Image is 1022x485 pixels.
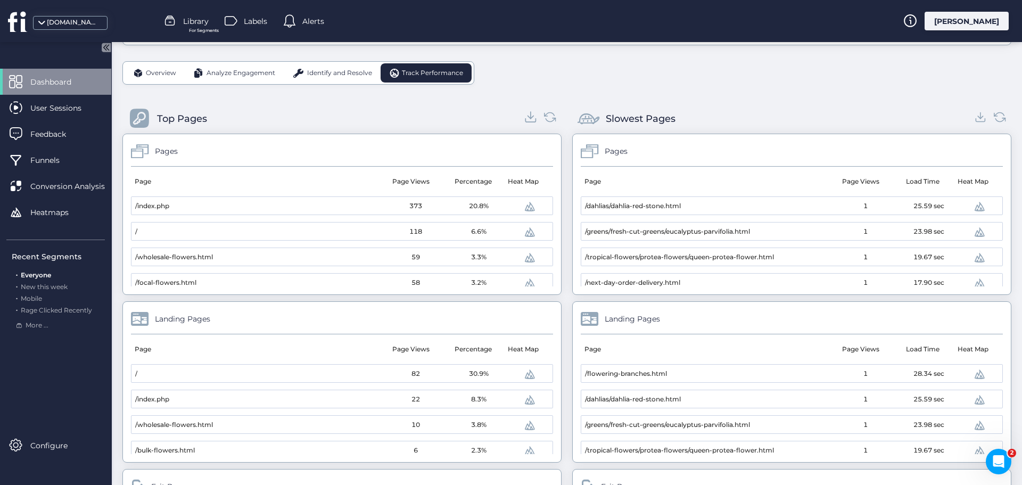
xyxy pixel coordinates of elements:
[411,420,420,430] span: 10
[913,278,944,288] span: 17.90 sec
[913,252,944,262] span: 19.67 sec
[183,15,209,27] span: Library
[863,227,868,237] span: 1
[504,167,546,196] mat-header-cell: Heat Map
[471,227,487,237] span: 6.6%
[30,76,87,88] span: Dashboard
[155,313,210,325] div: Landing Pages
[606,111,675,126] div: Slowest Pages
[913,201,944,211] span: 25.59 sec
[863,369,868,379] span: 1
[30,154,76,166] span: Funnels
[16,281,18,291] span: .
[954,167,995,196] mat-header-cell: Heat Map
[863,420,868,430] span: 1
[30,180,121,192] span: Conversion Analysis
[157,111,207,126] div: Top Pages
[892,167,954,196] mat-header-cell: Load Time
[307,68,372,78] span: Identify and Resolve
[585,252,774,262] span: /tropical-flowers/protea-flowers/queen-protea-flower.html
[409,227,422,237] span: 118
[829,334,892,364] mat-header-cell: Page Views
[504,334,546,364] mat-header-cell: Heat Map
[21,283,68,291] span: New this week
[409,201,422,211] span: 373
[30,207,85,218] span: Heatmaps
[207,68,275,78] span: Analyze Engagement
[12,251,105,262] div: Recent Segments
[380,167,442,196] mat-header-cell: Page Views
[302,15,324,27] span: Alerts
[585,420,750,430] span: /greens/fresh-cut-greens/eucalyptus-parvifolia.html
[471,446,487,456] span: 2.3%
[913,227,944,237] span: 23.98 sec
[581,167,829,196] mat-header-cell: Page
[442,167,504,196] mat-header-cell: Percentage
[892,334,954,364] mat-header-cell: Load Time
[135,201,169,211] span: /index.php
[189,27,219,34] span: For Segments
[925,12,1009,30] div: [PERSON_NAME]
[135,446,195,456] span: /bulk-flowers.html
[585,394,681,405] span: /dahlias/dahlia-red-stone.html
[411,369,420,379] span: 82
[913,420,944,430] span: 23.98 sec
[414,446,418,456] span: 6
[585,227,750,237] span: /greens/fresh-cut-greens/eucalyptus-parvifolia.html
[135,227,137,237] span: /
[829,167,892,196] mat-header-cell: Page Views
[402,68,463,78] span: Track Performance
[913,369,944,379] span: 28.34 sec
[30,440,84,451] span: Configure
[135,394,169,405] span: /index.php
[244,15,267,27] span: Labels
[471,394,487,405] span: 8.3%
[21,271,51,279] span: Everyone
[411,278,420,288] span: 58
[131,334,380,364] mat-header-cell: Page
[863,446,868,456] span: 1
[605,313,660,325] div: Landing Pages
[30,128,82,140] span: Feedback
[411,394,420,405] span: 22
[21,294,42,302] span: Mobile
[471,420,487,430] span: 3.8%
[16,269,18,279] span: .
[581,334,829,364] mat-header-cell: Page
[135,278,196,288] span: /focal-flowers.html
[913,446,944,456] span: 19.67 sec
[411,252,420,262] span: 59
[863,394,868,405] span: 1
[913,394,944,405] span: 25.59 sec
[585,278,680,288] span: /next-day-order-delivery.html
[16,304,18,314] span: .
[26,320,48,331] span: More ...
[585,369,667,379] span: /flowering-branches.html
[135,252,213,262] span: /wholesale-flowers.html
[471,278,487,288] span: 3.2%
[863,201,868,211] span: 1
[863,278,868,288] span: 1
[155,145,178,157] div: Pages
[605,145,628,157] div: Pages
[47,18,100,28] div: [DOMAIN_NAME]
[30,102,97,114] span: User Sessions
[131,167,380,196] mat-header-cell: Page
[585,201,681,211] span: /dahlias/dahlia-red-stone.html
[135,369,137,379] span: /
[16,292,18,302] span: .
[954,334,995,364] mat-header-cell: Heat Map
[585,446,774,456] span: /tropical-flowers/protea-flowers/queen-protea-flower.html
[135,420,213,430] span: /wholesale-flowers.html
[469,369,489,379] span: 30.9%
[471,252,487,262] span: 3.3%
[1008,449,1016,457] span: 2
[863,252,868,262] span: 1
[986,449,1011,474] iframe: Intercom live chat
[442,334,504,364] mat-header-cell: Percentage
[469,201,489,211] span: 20.8%
[146,68,176,78] span: Overview
[380,334,442,364] mat-header-cell: Page Views
[21,306,92,314] span: Rage Clicked Recently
